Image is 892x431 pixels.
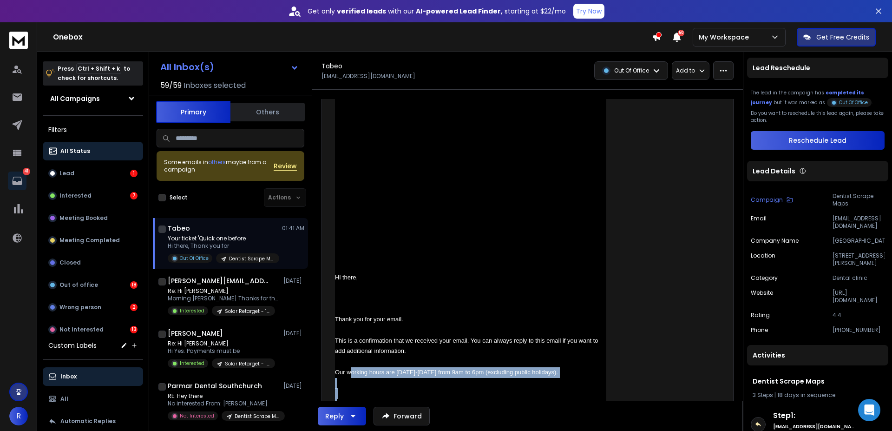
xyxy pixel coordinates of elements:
p: [STREET_ADDRESS][PERSON_NAME] [833,252,885,267]
span: Thank you for your email. [335,316,403,323]
p: Try Now [576,7,602,16]
p: Get only with our starting at $22/mo [308,7,566,16]
p: Out Of Office [839,99,868,106]
p: Dental clinic [833,274,885,282]
span: Hi there, [335,274,358,281]
p: Company Name [751,237,799,245]
p: Hi Yes. Payments must be [168,347,275,355]
p: Not Interested [59,326,104,333]
h1: Tabeo [168,224,190,233]
label: Select [170,194,188,201]
p: Out Of Office [614,67,649,74]
button: Primary [156,101,230,123]
p: All Status [60,147,90,155]
p: Inbox [60,373,77,380]
h1: All Inbox(s) [160,62,214,72]
div: Some emails in maybe from a campaign [164,159,274,173]
p: Hi there, Thank you for [168,242,279,250]
button: Meeting Completed [43,231,143,250]
p: Phone [751,326,768,334]
p: Press to check for shortcuts. [58,64,130,83]
span: others [208,158,226,166]
span: 50 [678,30,684,36]
h6: Step 1 : [773,410,854,421]
p: Your ticket 'Quick one before [168,235,279,242]
p: Automatic Replies [60,418,116,425]
button: Reply [318,407,366,425]
button: Out of office18 [43,276,143,294]
button: R [9,407,28,425]
span: 18 days in sequence [777,391,835,399]
p: Not Interested [180,412,214,419]
p: Solar Retarget - 1st 500 [225,360,269,367]
p: Lead Details [753,166,795,176]
div: 7 [130,192,138,199]
div: Open Intercom Messenger [858,399,880,421]
p: Meeting Completed [59,237,120,244]
p: Interested [180,360,204,367]
p: [DATE] [283,330,304,337]
span: This is a confirmation that we received your email. You can always reply to this email if you wan... [335,337,600,355]
p: No interested From: [PERSON_NAME] [168,400,279,407]
div: 13 [130,326,138,333]
p: Closed [59,259,81,266]
h1: Dentist Scrape Maps [753,377,883,386]
h3: Inboxes selected [184,80,246,91]
p: Re: Hi [PERSON_NAME] [168,287,279,295]
h1: Tabeo [321,61,342,71]
button: Forward [374,407,430,425]
span: 59 / 59 [160,80,182,91]
p: [EMAIL_ADDRESS][DOMAIN_NAME] [321,73,415,80]
button: Not Interested13 [43,320,143,339]
div: The lead in the campaign has but it was marked as . [751,89,885,106]
p: RE: Hey there [168,392,279,400]
p: Out of office [59,281,98,289]
p: My Workspace [699,33,753,42]
button: Campaign [751,192,793,207]
div: Reply [325,411,344,421]
p: Category [751,274,778,282]
h1: All Campaigns [50,94,100,103]
p: All [60,395,68,403]
p: [DATE] [283,382,304,390]
a: 41 [8,172,26,190]
div: 18 [130,281,138,289]
button: Interested7 [43,186,143,205]
p: [PHONE_NUMBER] [833,326,885,334]
p: [EMAIL_ADDRESS][DOMAIN_NAME] [833,215,885,230]
p: Dentist Scrape Maps [833,192,885,207]
button: Inbox [43,367,143,386]
p: Solar Retarget - 1st 500 [225,308,269,315]
div: 2 [130,304,138,311]
div: 1 [130,170,138,177]
button: Others [230,102,305,122]
h1: [PERSON_NAME] [168,329,223,338]
p: Website [751,289,773,304]
p: Add to [676,67,695,74]
h3: Filters [43,123,143,136]
p: Interested [180,307,204,314]
h1: Onebox [53,32,652,43]
strong: AI-powered Lead Finder, [416,7,503,16]
button: All Campaigns [43,89,143,108]
div: | [753,391,883,399]
p: Dentist Scrape Maps [235,413,279,420]
button: All [43,390,143,408]
img: logo [9,32,28,49]
button: Closed [43,253,143,272]
p: [GEOGRAPHIC_DATA] [833,237,885,245]
p: [DATE] [283,277,304,285]
h1: Parmar Dental Southchurch [168,381,262,391]
p: Out Of Office [180,255,209,262]
h3: Custom Labels [48,341,97,350]
p: Re: Hi [PERSON_NAME] [168,340,275,347]
p: Meeting Booked [59,214,108,222]
button: Get Free Credits [797,28,876,46]
p: [URL][DOMAIN_NAME] [833,289,885,304]
span: Our working hours are [DATE]-[DATE] from 9am to 6pm (excluding public holidays). [335,369,558,376]
button: Review [274,161,297,171]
